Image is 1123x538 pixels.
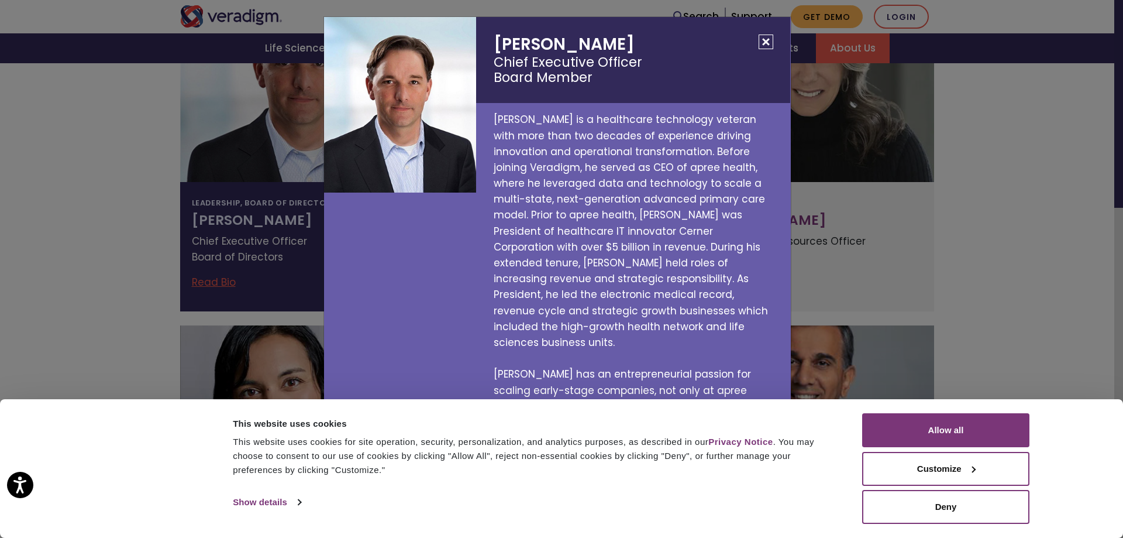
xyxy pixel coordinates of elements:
[862,413,1029,447] button: Allow all
[898,454,1109,524] iframe: Drift Chat Widget
[233,417,836,431] div: This website uses cookies
[233,435,836,477] div: This website uses cookies for site operation, security, personalization, and analytics purposes, ...
[862,452,1029,486] button: Customize
[476,17,790,103] h2: [PERSON_NAME]
[862,490,1029,524] button: Deny
[708,437,773,447] a: Privacy Notice
[759,35,773,49] button: Close
[233,494,301,511] a: Show details
[494,54,773,86] small: Chief Executive Officer Board Member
